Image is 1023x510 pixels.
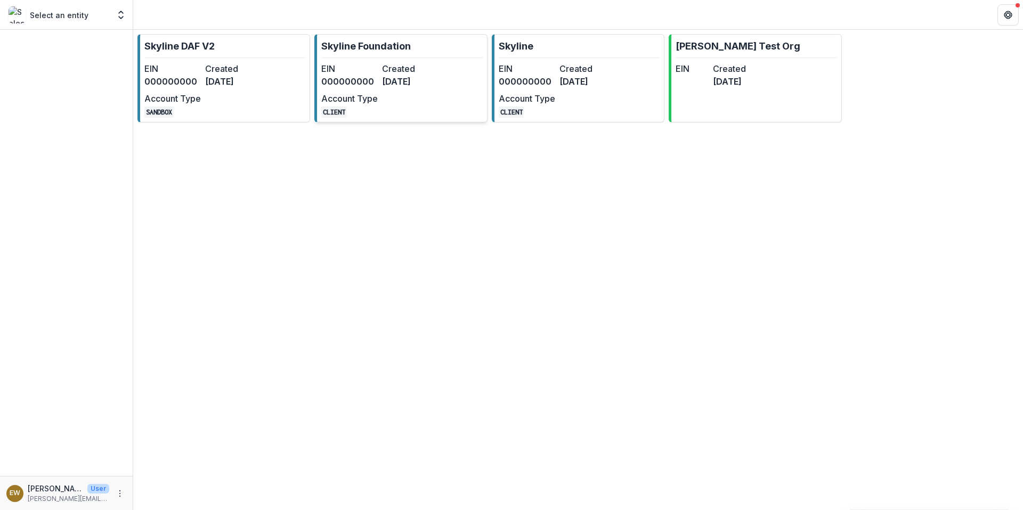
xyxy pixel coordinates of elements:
button: Get Help [997,4,1019,26]
p: User [87,484,109,493]
p: Select an entity [30,10,88,21]
dd: [DATE] [382,75,439,88]
dt: Created [559,62,616,75]
p: Skyline [499,39,533,53]
a: Skyline FoundationEIN000000000Created[DATE]Account TypeCLIENT [314,34,487,122]
dt: Account Type [499,92,555,105]
a: [PERSON_NAME] Test OrgEINCreated[DATE] [669,34,841,122]
dd: 000000000 [321,75,378,88]
button: Open entity switcher [113,4,128,26]
code: CLIENT [499,106,524,118]
dt: EIN [144,62,201,75]
code: SANDBOX [144,106,174,118]
button: More [113,487,126,500]
a: Skyline DAF V2EIN000000000Created[DATE]Account TypeSANDBOX [137,34,310,122]
p: Skyline Foundation [321,39,411,53]
img: Select an entity [9,6,26,23]
p: [PERSON_NAME][EMAIL_ADDRESS][DOMAIN_NAME] [28,494,109,504]
p: [PERSON_NAME] Test Org [676,39,800,53]
p: Skyline DAF V2 [144,39,215,53]
dd: 000000000 [499,75,555,88]
p: [PERSON_NAME] [28,483,83,494]
dt: Created [205,62,262,75]
dt: EIN [499,62,555,75]
dt: EIN [676,62,709,75]
dt: Account Type [321,92,378,105]
dd: [DATE] [205,75,262,88]
dt: Account Type [144,92,201,105]
dt: Created [382,62,439,75]
dd: 000000000 [144,75,201,88]
code: CLIENT [321,106,347,118]
dt: EIN [321,62,378,75]
dt: Created [713,62,746,75]
dd: [DATE] [713,75,746,88]
div: Eddie Whitfield [10,490,20,497]
a: SkylineEIN000000000Created[DATE]Account TypeCLIENT [492,34,664,122]
dd: [DATE] [559,75,616,88]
